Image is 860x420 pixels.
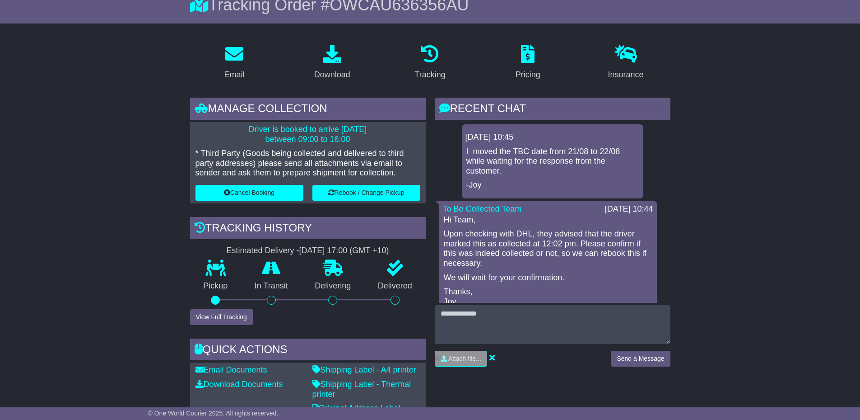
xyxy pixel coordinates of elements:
div: Quick Actions [190,339,426,363]
a: Download [308,42,356,84]
div: [DATE] 17:00 (GMT +10) [299,246,389,256]
p: Delivering [302,281,365,291]
p: I moved the TBC date from 21/08 to 22/08 while waiting for the response from the customer. [466,147,639,176]
button: Cancel Booking [195,185,303,201]
a: Tracking [409,42,451,84]
button: View Full Tracking [190,309,253,325]
a: Shipping Label - A4 printer [312,365,416,374]
p: In Transit [241,281,302,291]
button: Send a Message [611,351,670,367]
div: Tracking [414,69,445,81]
div: Download [314,69,350,81]
a: Pricing [510,42,546,84]
p: Hi Team, [444,215,652,225]
div: Manage collection [190,98,426,122]
div: Pricing [516,69,540,81]
p: -Joy [466,180,639,190]
p: * Third Party (Goods being collected and delivered to third party addresses) please send all atta... [195,149,420,178]
div: [DATE] 10:44 [605,204,653,214]
p: Delivered [364,281,426,291]
div: Tracking history [190,217,426,241]
a: Original Address Label [312,404,400,413]
span: © One World Courier 2025. All rights reserved. [148,410,279,417]
a: To Be Collected Team [443,204,522,213]
a: Email Documents [195,365,267,374]
div: Email [224,69,244,81]
p: Upon checking with DHL, they advised that the driver marked this as collected at 12:02 pm. Please... [444,229,652,268]
p: Driver is booked to arrive [DATE] between 09:00 to 16:00 [195,125,420,144]
a: Download Documents [195,380,283,389]
div: [DATE] 10:45 [465,132,640,142]
div: RECENT CHAT [435,98,670,122]
a: Email [218,42,250,84]
p: We will wait for your confirmation. [444,273,652,283]
button: Rebook / Change Pickup [312,185,420,201]
div: Insurance [608,69,644,81]
p: Thanks, Joy [444,287,652,307]
a: Insurance [602,42,650,84]
a: Shipping Label - Thermal printer [312,380,411,399]
p: Pickup [190,281,242,291]
div: Estimated Delivery - [190,246,426,256]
